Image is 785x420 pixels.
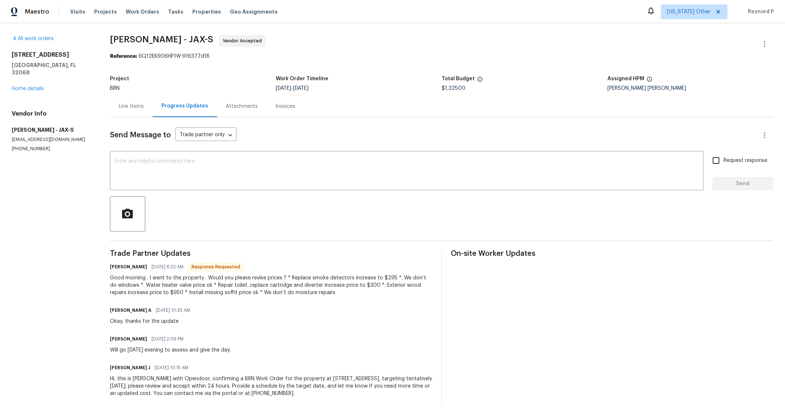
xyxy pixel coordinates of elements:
[119,103,144,110] div: Line Items
[110,346,231,354] div: Will go [DATE] evening to assess and give the day.
[276,86,308,91] span: -
[151,263,183,271] span: [DATE] 6:22 AM
[126,8,159,15] span: Work Orders
[451,250,773,257] span: On-site Worker Updates
[110,54,137,59] b: Reference:
[745,8,774,15] span: Reynord P
[646,76,652,86] span: The hpm assigned to this work order.
[275,103,295,110] div: Invoices
[25,8,49,15] span: Maestro
[175,129,236,141] div: Trade partner only
[607,76,644,81] h5: Assigned HPM
[110,35,213,44] span: [PERSON_NAME] - JAX-S
[223,37,265,45] span: Vendor Accepted
[110,250,432,257] span: Trade Partner Updates
[667,8,710,15] span: [US_STATE] Other
[189,263,243,271] span: Response Requested
[442,76,475,81] h5: Total Budget
[110,131,171,139] span: Send Message to
[477,76,483,86] span: The total cost of line items that have been proposed by Opendoor. This sum includes line items th...
[110,263,147,271] h6: [PERSON_NAME]
[168,9,183,14] span: Tasks
[110,86,119,91] span: BRN
[230,8,278,15] span: Geo Assignments
[276,86,291,91] span: [DATE]
[293,86,308,91] span: [DATE]
[12,137,92,143] p: [EMAIL_ADDRESS][DOMAIN_NAME]
[12,126,92,134] h5: [PERSON_NAME] - JAX-S
[12,51,92,59] h2: [STREET_ADDRESS]
[12,36,54,41] a: All work orders
[276,76,328,81] h5: Work Order Timeline
[161,102,208,110] div: Progress Updates
[110,364,150,371] h6: [PERSON_NAME] J
[724,157,767,165] span: Request response
[110,318,195,325] div: Okay, thanks for the update
[110,335,147,343] h6: [PERSON_NAME]
[151,335,183,343] span: [DATE] 2:09 PM
[12,146,92,152] p: [PHONE_NUMBER]
[12,110,92,117] h4: Vendor Info
[12,61,92,76] h5: [GEOGRAPHIC_DATA], FL 32068
[192,8,221,15] span: Properties
[70,8,85,15] span: Visits
[110,76,129,81] h5: Project
[94,8,117,15] span: Projects
[226,103,258,110] div: Attachments
[156,307,190,314] span: [DATE] 10:33 AM
[155,364,188,371] span: [DATE] 10:15 AM
[110,274,432,296] div: Good morning . I went to the property . Would you please revise prices ? * Replace smoke detector...
[12,86,44,91] a: Home details
[607,86,773,91] div: [PERSON_NAME] [PERSON_NAME]
[110,307,151,314] h6: [PERSON_NAME] A
[110,53,773,60] div: 6Q12EK906HP1W-916377d18
[442,86,465,91] span: $1,325.00
[110,375,432,397] div: Hi, this is [PERSON_NAME] with Opendoor, confirming a BRN Work Order for the property at [STREET_...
